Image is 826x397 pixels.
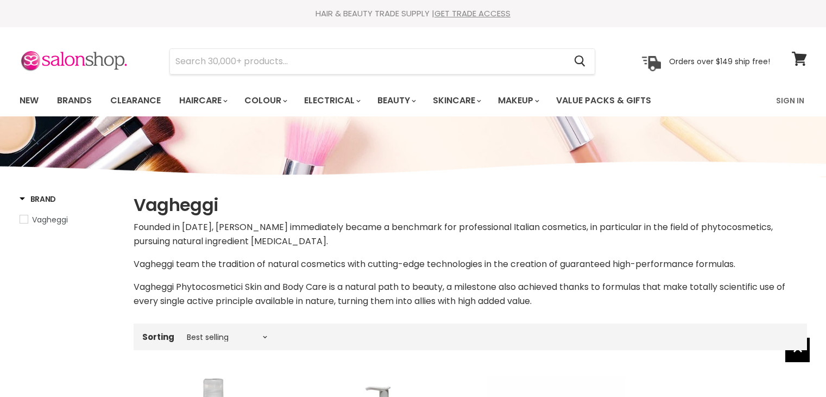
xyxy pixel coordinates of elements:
a: Value Packs & Gifts [548,89,659,112]
a: Skincare [425,89,488,112]
iframe: Gorgias live chat messenger [772,346,815,386]
a: Brands [49,89,100,112]
nav: Main [6,85,821,116]
input: Search [170,49,566,74]
span: Vagheggi Phytocosmetici Skin and Body Care is a natural path to beauty, a milestone also achieved... [134,281,785,307]
a: Haircare [171,89,234,112]
p: Vagheggi team the tradition of natural cosmetics with cutting-edge technologies in the creation o... [134,257,807,271]
a: Clearance [102,89,169,112]
a: Colour [236,89,294,112]
p: Founded in [DATE], [PERSON_NAME] immediately became a benchmark for professional Italian cosmetic... [134,220,807,249]
form: Product [169,48,595,75]
span: Vagheggi [32,214,68,225]
div: HAIR & BEAUTY TRADE SUPPLY | [6,8,821,19]
a: Vagheggi [20,214,120,226]
a: Makeup [490,89,546,112]
a: GET TRADE ACCESS [434,8,510,19]
button: Search [566,49,595,74]
label: Sorting [142,332,174,342]
a: Electrical [296,89,367,112]
h1: Vagheggi [134,194,807,216]
a: New [11,89,47,112]
ul: Main menu [11,85,715,116]
h3: Brand [20,194,56,204]
p: Orders over $149 ship free! [669,56,770,66]
a: Beauty [369,89,423,112]
a: Sign In [770,89,811,112]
